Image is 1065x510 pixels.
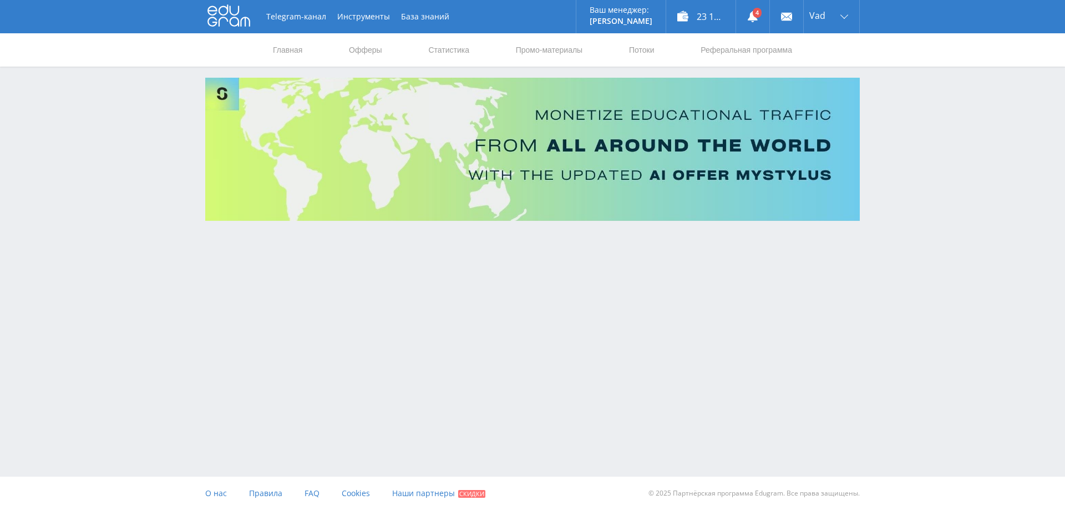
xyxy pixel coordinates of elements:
p: Ваш менеджер: [590,6,652,14]
div: © 2025 Партнёрская программа Edugram. Все права защищены. [538,477,860,510]
span: О нас [205,488,227,498]
a: Статистика [427,33,470,67]
span: Наши партнеры [392,488,455,498]
p: [PERSON_NAME] [590,17,652,26]
a: Правила [249,477,282,510]
a: Реферальная программа [699,33,793,67]
span: FAQ [305,488,319,498]
span: Cookies [342,488,370,498]
a: О нас [205,477,227,510]
a: Офферы [348,33,383,67]
a: Промо-материалы [515,33,584,67]
span: Vad [809,11,825,20]
a: FAQ [305,477,319,510]
a: Наши партнеры Скидки [392,477,485,510]
a: Cookies [342,477,370,510]
span: Правила [249,488,282,498]
a: Главная [272,33,303,67]
span: Скидки [458,490,485,498]
img: Banner [205,78,860,221]
a: Потоки [628,33,656,67]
